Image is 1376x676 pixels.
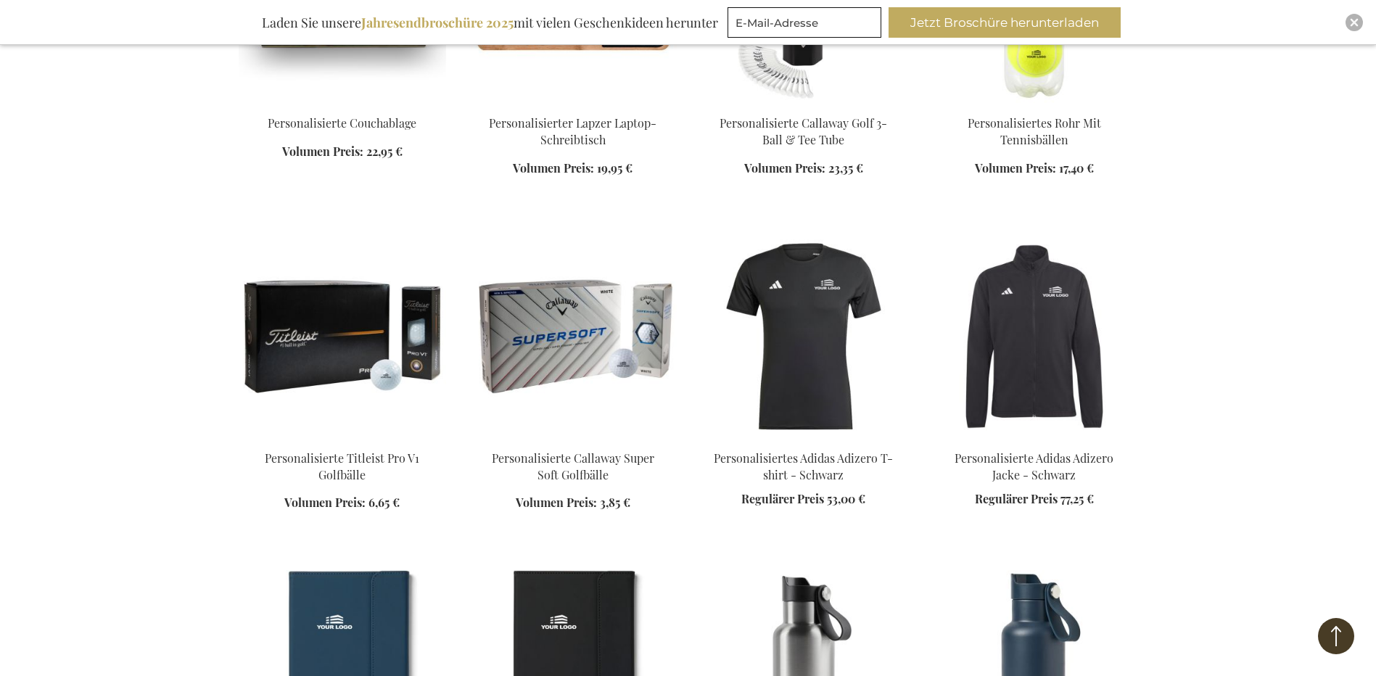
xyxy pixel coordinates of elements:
[469,97,677,111] a: Personalisierter Lapzer Laptop-Schreibtisch
[366,144,403,159] span: 22,95 €
[931,432,1138,446] a: Personalised Adidas Adizero Jack - Black
[469,432,677,446] a: Personalised Callaway Super Soft Golf Balls
[255,7,725,38] div: Laden Sie unsere mit vielen Geschenkideen herunter
[489,115,656,147] a: Personalisierter Lapzer Laptop-Schreibtisch
[597,160,633,176] span: 19,95 €
[975,491,1058,506] span: Regulärer Preis
[265,450,419,482] a: Personalisierte Titleist Pro V1 Golfbälle
[368,495,400,510] span: 6,65 €
[828,160,863,176] span: 23,35 €
[268,115,416,131] a: Personalisierte Couchablage
[714,450,893,482] a: Personalisiertes Adidas Adizero T-shirt - Schwarz
[516,495,597,510] span: Volumen Preis:
[1059,160,1094,176] span: 17,40 €
[931,235,1138,438] img: Personalised Adidas Adizero Jack - Black
[239,97,446,111] a: Personalisierte Couchablage
[284,495,366,510] span: Volumen Preis:
[955,450,1113,482] a: Personalisierte Adidas Adizero Jacke - Schwarz
[282,144,363,159] span: Volumen Preis:
[741,491,824,506] span: Regulärer Preis
[700,97,907,111] a: Personalised Callaway Golf 3-Ball & Tee Tube
[513,160,594,176] span: Volumen Preis:
[975,160,1056,176] span: Volumen Preis:
[361,14,514,31] b: Jahresendbroschüre 2025
[1350,18,1359,27] img: Close
[889,7,1121,38] button: Jetzt Broschüre herunterladen
[827,491,865,506] span: 53,00 €
[744,160,863,177] a: Volumen Preis: 23,35 €
[513,160,633,177] a: Volumen Preis: 19,95 €
[744,160,825,176] span: Volumen Preis:
[700,235,907,438] img: Personalised Adidas Adizero T-shirt - Black
[600,495,630,510] span: 3,85 €
[284,495,400,511] a: Volumen Preis: 6,65 €
[516,495,630,511] a: Volumen Preis: 3,85 €
[1346,14,1363,31] div: Close
[975,160,1094,177] a: Volumen Preis: 17,40 €
[492,450,654,482] a: Personalisierte Callaway Super Soft Golfbälle
[239,235,446,438] img: Personalised Titleist Pro V1 Golf Balls
[720,115,887,147] a: Personalisierte Callaway Golf 3-Ball & Tee Tube
[728,7,881,38] input: E-Mail-Adresse
[728,7,886,42] form: marketing offers and promotions
[1060,491,1094,506] span: 77,25 €
[469,235,677,438] img: Personalised Callaway Super Soft Golf Balls
[968,115,1101,147] a: Personalisiertes Rohr Mit Tennisbällen
[700,432,907,446] a: Personalised Adidas Adizero T-shirt - Black
[931,97,1138,111] a: Personalised Tube Of Tennis Balls
[282,144,403,160] a: Volumen Preis: 22,95 €
[239,432,446,446] a: Personalised Titleist Pro V1 Golf Balls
